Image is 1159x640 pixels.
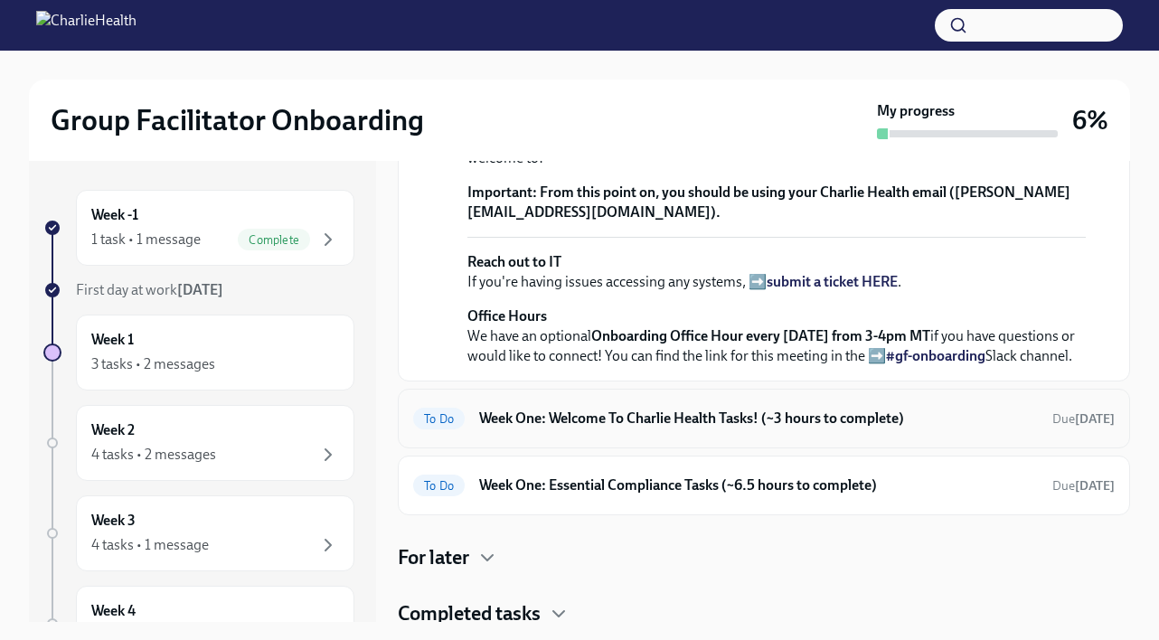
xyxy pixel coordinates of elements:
[1072,104,1108,136] h3: 6%
[398,600,1130,627] div: Completed tasks
[51,102,424,138] h2: Group Facilitator Onboarding
[43,405,354,481] a: Week 24 tasks • 2 messages
[413,404,1115,433] a: To DoWeek One: Welcome To Charlie Health Tasks! (~3 hours to complete)Due[DATE]
[1052,411,1115,427] span: Due
[1052,410,1115,428] span: September 29th, 2025 10:00
[1052,477,1115,494] span: September 29th, 2025 10:00
[398,544,469,571] h4: For later
[398,544,1130,571] div: For later
[91,445,216,465] div: 4 tasks • 2 messages
[43,280,354,300] a: First day at work[DATE]
[1075,478,1115,494] strong: [DATE]
[1052,478,1115,494] span: Due
[413,412,465,426] span: To Do
[877,101,955,121] strong: My progress
[91,330,134,350] h6: Week 1
[91,535,209,555] div: 4 tasks • 1 message
[238,233,310,247] span: Complete
[76,281,223,298] span: First day at work
[467,252,1086,292] p: If you're having issues accessing any systems, ➡️ .
[767,273,898,290] a: submit a ticket HERE
[91,511,136,531] h6: Week 3
[91,420,135,440] h6: Week 2
[43,315,354,391] a: Week 13 tasks • 2 messages
[479,409,1038,428] h6: Week One: Welcome To Charlie Health Tasks! (~3 hours to complete)
[886,347,985,364] a: #gf-onboarding
[43,190,354,266] a: Week -11 task • 1 messageComplete
[479,475,1038,495] h6: Week One: Essential Compliance Tasks (~6.5 hours to complete)
[1075,411,1115,427] strong: [DATE]
[413,471,1115,500] a: To DoWeek One: Essential Compliance Tasks (~6.5 hours to complete)Due[DATE]
[467,307,547,325] strong: Office Hours
[91,230,201,249] div: 1 task • 1 message
[91,601,136,621] h6: Week 4
[36,11,137,40] img: CharlieHealth
[467,306,1086,366] p: We have an optional if you have questions or would like to connect! You can find the link for thi...
[467,184,537,201] strong: Important:
[467,253,561,270] strong: Reach out to IT
[177,281,223,298] strong: [DATE]
[91,205,138,225] h6: Week -1
[398,600,541,627] h4: Completed tasks
[43,495,354,571] a: Week 34 tasks • 1 message
[467,184,1070,221] strong: From this point on, you should be using your Charlie Health email ([PERSON_NAME][EMAIL_ADDRESS][D...
[591,327,930,344] strong: Onboarding Office Hour every [DATE] from 3-4pm MT
[413,479,465,493] span: To Do
[91,354,215,374] div: 3 tasks • 2 messages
